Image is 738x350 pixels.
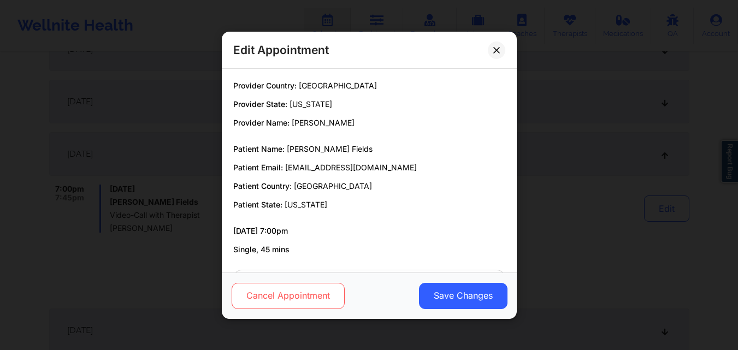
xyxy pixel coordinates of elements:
p: Patient State: [233,199,505,210]
p: Patient Email: [233,162,505,173]
p: Patient Country: [233,181,505,192]
h2: Edit Appointment [233,43,329,57]
span: [GEOGRAPHIC_DATA] [294,181,372,191]
button: Save Changes [418,282,507,309]
span: [EMAIL_ADDRESS][DOMAIN_NAME] [285,163,417,172]
p: Provider Country: [233,80,505,91]
p: [DATE] 7:00pm [233,226,505,236]
span: [US_STATE] [290,99,332,109]
span: [PERSON_NAME] Fields [287,144,373,153]
span: [US_STATE] [285,200,327,209]
p: Single, 45 mins [233,244,505,255]
span: [GEOGRAPHIC_DATA] [299,81,377,90]
p: Provider Name: [233,117,505,128]
button: Cancel Appointment [231,282,344,309]
p: Provider State: [233,99,505,110]
span: [PERSON_NAME] [292,118,355,127]
p: Patient Name: [233,144,505,155]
